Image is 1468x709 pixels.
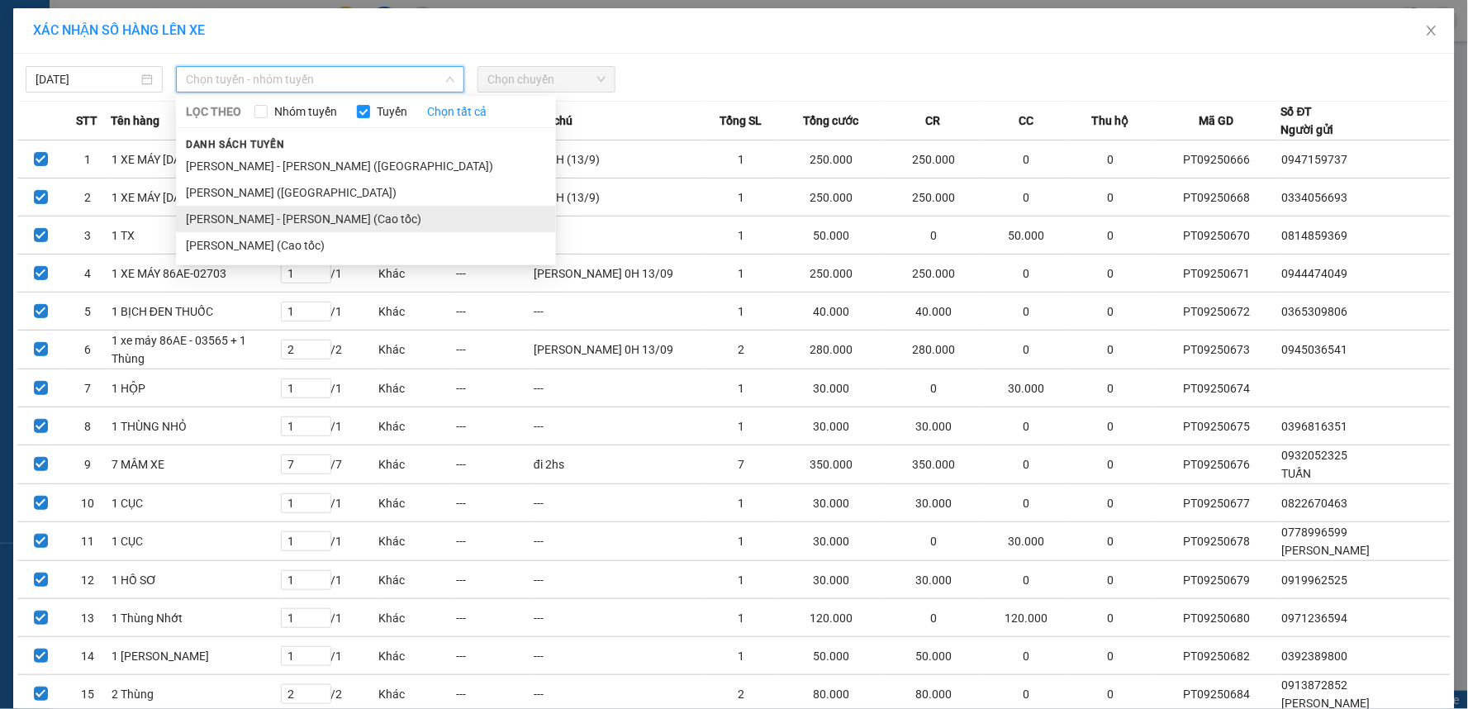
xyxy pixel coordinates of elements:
[64,178,110,217] td: 2
[427,102,487,121] a: Chọn tất cả
[1282,267,1348,280] span: 0944474049
[111,522,280,561] td: 1 CỤC
[1152,599,1281,637] td: PT09250680
[1152,445,1281,484] td: PT09250676
[1069,255,1153,293] td: 0
[1425,24,1438,37] span: close
[702,178,780,217] td: 1
[1282,611,1348,625] span: 0971236594
[1019,112,1033,130] span: CC
[1069,217,1153,255] td: 0
[985,445,1069,484] td: 0
[985,599,1069,637] td: 120.000
[378,445,455,484] td: Khác
[1409,8,1455,55] button: Close
[882,293,985,331] td: 40.000
[280,369,378,407] td: / 1
[1282,467,1312,480] span: TUẤN
[882,561,985,599] td: 30.000
[1282,526,1348,539] span: 0778996599
[36,70,138,88] input: 13/09/2025
[926,112,941,130] span: CR
[882,255,985,293] td: 250.000
[882,522,985,561] td: 0
[1069,484,1153,522] td: 0
[533,484,702,522] td: ---
[985,140,1069,178] td: 0
[487,67,605,92] span: Chọn chuyến
[280,331,378,369] td: / 2
[780,178,882,217] td: 250.000
[1069,407,1153,445] td: 0
[1152,369,1281,407] td: PT09250674
[780,140,882,178] td: 250.000
[111,599,280,637] td: 1 Thùng Nhớt
[1069,369,1153,407] td: 0
[64,255,110,293] td: 4
[1152,522,1281,561] td: PT09250678
[803,112,858,130] span: Tổng cước
[111,445,280,484] td: 7 MÂM XE
[111,637,280,675] td: 1 [PERSON_NAME]
[702,407,780,445] td: 1
[280,255,378,293] td: / 1
[111,331,280,369] td: 1 xe máy 86AE - 03565 + 1 Thùng
[1152,178,1281,217] td: PT09250668
[533,599,702,637] td: ---
[702,445,780,484] td: 7
[1282,497,1348,510] span: 0822670463
[111,217,280,255] td: 1 TX
[882,140,985,178] td: 250.000
[111,407,280,445] td: 1 THÙNG NHỎ
[378,407,455,445] td: Khác
[111,140,280,178] td: 1 XE MÁY [DATE] - 05696
[378,599,455,637] td: Khác
[780,637,882,675] td: 50.000
[64,637,110,675] td: 14
[985,637,1069,675] td: 0
[1282,305,1348,318] span: 0365309806
[533,369,702,407] td: ---
[268,102,344,121] span: Nhóm tuyến
[780,217,882,255] td: 50.000
[882,369,985,407] td: 0
[378,369,455,407] td: Khác
[882,445,985,484] td: 350.000
[533,522,702,561] td: ---
[64,331,110,369] td: 6
[780,599,882,637] td: 120.000
[1282,678,1348,692] span: 0913872852
[1152,484,1281,522] td: PT09250677
[1282,153,1348,166] span: 0947159737
[111,484,280,522] td: 1 CỤC
[985,561,1069,599] td: 0
[455,369,533,407] td: ---
[780,293,882,331] td: 40.000
[702,561,780,599] td: 1
[702,255,780,293] td: 1
[702,637,780,675] td: 1
[702,484,780,522] td: 1
[702,522,780,561] td: 1
[1281,102,1334,139] div: Số ĐT Người gửi
[985,255,1069,293] td: 0
[455,484,533,522] td: ---
[64,522,110,561] td: 11
[111,293,280,331] td: 1 BỊCH ĐEN THUỐC
[533,561,702,599] td: ---
[176,206,556,232] li: [PERSON_NAME] - [PERSON_NAME] (Cao tốc)
[702,369,780,407] td: 1
[702,599,780,637] td: 1
[176,153,556,179] li: [PERSON_NAME] - [PERSON_NAME] ([GEOGRAPHIC_DATA])
[780,331,882,369] td: 280.000
[1152,561,1281,599] td: PT09250679
[455,637,533,675] td: ---
[1069,293,1153,331] td: 0
[780,369,882,407] td: 30.000
[378,561,455,599] td: Khác
[378,255,455,293] td: Khác
[720,112,762,130] span: Tổng SL
[702,293,780,331] td: 1
[1069,522,1153,561] td: 0
[455,561,533,599] td: ---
